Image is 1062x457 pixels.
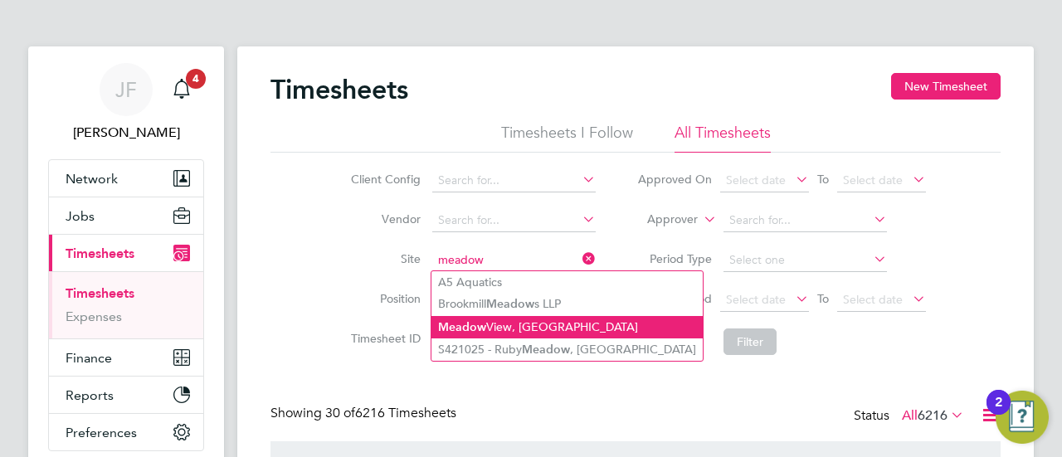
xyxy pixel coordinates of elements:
[843,292,903,307] span: Select date
[346,211,421,226] label: Vendor
[325,405,355,421] span: 30 of
[431,271,703,293] li: A5 Aquatics
[346,291,421,306] label: Position
[346,331,421,346] label: Timesheet ID
[918,407,948,424] span: 6216
[49,160,203,197] button: Network
[843,173,903,187] span: Select date
[115,79,137,100] span: JF
[270,405,460,422] div: Showing
[854,405,967,428] div: Status
[431,338,703,361] li: S421025 - Ruby , [GEOGRAPHIC_DATA]
[325,405,456,421] span: 6216 Timesheets
[270,73,408,106] h2: Timesheets
[812,168,834,190] span: To
[49,339,203,376] button: Finance
[49,197,203,234] button: Jobs
[431,293,703,315] li: Brookmill s LLP
[66,350,112,366] span: Finance
[49,271,203,338] div: Timesheets
[432,209,596,232] input: Search for...
[812,288,834,309] span: To
[346,251,421,266] label: Site
[48,63,204,143] a: JF[PERSON_NAME]
[637,251,712,266] label: Period Type
[675,123,771,153] li: All Timesheets
[66,171,118,187] span: Network
[346,172,421,187] label: Client Config
[165,63,198,116] a: 4
[623,211,698,228] label: Approver
[438,320,486,334] b: Meadow
[726,173,786,187] span: Select date
[486,297,534,311] b: Meadow
[723,328,777,355] button: Filter
[723,209,887,232] input: Search for...
[49,235,203,271] button: Timesheets
[432,169,596,192] input: Search for...
[723,249,887,272] input: Select one
[522,343,570,357] b: Meadow
[995,402,1002,424] div: 2
[66,285,134,301] a: Timesheets
[501,123,633,153] li: Timesheets I Follow
[432,249,596,272] input: Search for...
[902,407,964,424] label: All
[66,425,137,440] span: Preferences
[726,292,786,307] span: Select date
[431,316,703,338] li: View, [GEOGRAPHIC_DATA]
[66,387,114,403] span: Reports
[891,73,1001,100] button: New Timesheet
[637,172,712,187] label: Approved On
[66,309,122,324] a: Expenses
[49,377,203,413] button: Reports
[186,69,206,89] span: 4
[996,391,1049,444] button: Open Resource Center, 2 new notifications
[48,123,204,143] span: Jo Flockhart
[49,414,203,450] button: Preferences
[66,246,134,261] span: Timesheets
[66,208,95,224] span: Jobs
